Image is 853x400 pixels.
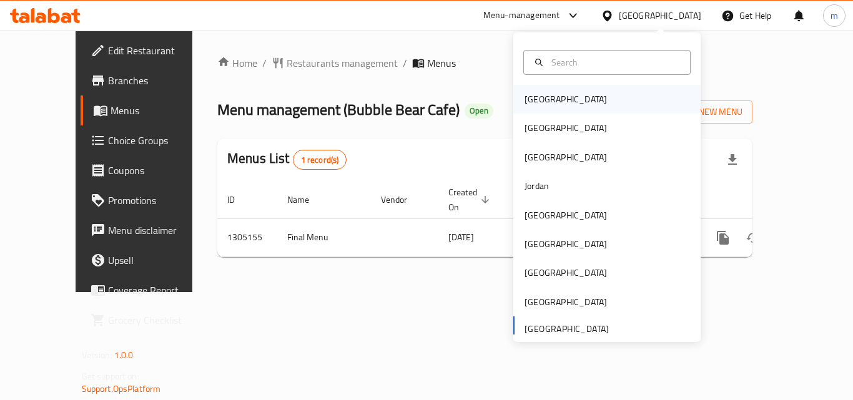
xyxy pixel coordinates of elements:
[427,56,456,71] span: Menus
[82,368,139,384] span: Get support on:
[738,223,768,253] button: Change Status
[546,56,683,69] input: Search
[293,150,347,170] div: Total records count
[262,56,267,71] li: /
[448,229,474,245] span: [DATE]
[81,155,218,185] a: Coupons
[525,208,607,222] div: [GEOGRAPHIC_DATA]
[81,245,218,275] a: Upsell
[403,56,407,71] li: /
[81,185,218,215] a: Promotions
[217,95,460,124] span: Menu management ( Bubble Bear Cafe )
[81,305,218,335] a: Grocery Checklist
[525,266,607,280] div: [GEOGRAPHIC_DATA]
[82,347,112,363] span: Version:
[287,192,325,207] span: Name
[114,347,134,363] span: 1.0.0
[227,192,251,207] span: ID
[666,104,742,120] span: Add New Menu
[656,100,752,124] button: Add New Menu
[82,381,161,397] a: Support.OpsPlatform
[465,105,493,116] span: Open
[81,36,218,66] a: Edit Restaurant
[217,218,277,256] td: 1305155
[525,121,607,135] div: [GEOGRAPHIC_DATA]
[708,223,738,253] button: more
[81,66,218,95] a: Branches
[81,215,218,245] a: Menu disclaimer
[108,283,208,298] span: Coverage Report
[448,185,493,215] span: Created On
[108,73,208,88] span: Branches
[108,253,208,268] span: Upsell
[111,103,208,118] span: Menus
[619,9,701,22] div: [GEOGRAPHIC_DATA]
[217,56,257,71] a: Home
[525,237,607,251] div: [GEOGRAPHIC_DATA]
[108,193,208,208] span: Promotions
[287,56,398,71] span: Restaurants management
[525,179,549,193] div: Jordan
[277,218,371,256] td: Final Menu
[717,145,747,175] div: Export file
[525,150,607,164] div: [GEOGRAPHIC_DATA]
[381,192,423,207] span: Vendor
[108,223,208,238] span: Menu disclaimer
[483,8,560,23] div: Menu-management
[525,295,607,309] div: [GEOGRAPHIC_DATA]
[81,125,218,155] a: Choice Groups
[227,149,347,170] h2: Menus List
[81,275,218,305] a: Coverage Report
[525,92,607,106] div: [GEOGRAPHIC_DATA]
[272,56,398,71] a: Restaurants management
[293,154,347,166] span: 1 record(s)
[108,133,208,148] span: Choice Groups
[831,9,838,22] span: m
[217,56,752,71] nav: breadcrumb
[108,43,208,58] span: Edit Restaurant
[81,95,218,125] a: Menus
[108,163,208,178] span: Coupons
[108,313,208,328] span: Grocery Checklist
